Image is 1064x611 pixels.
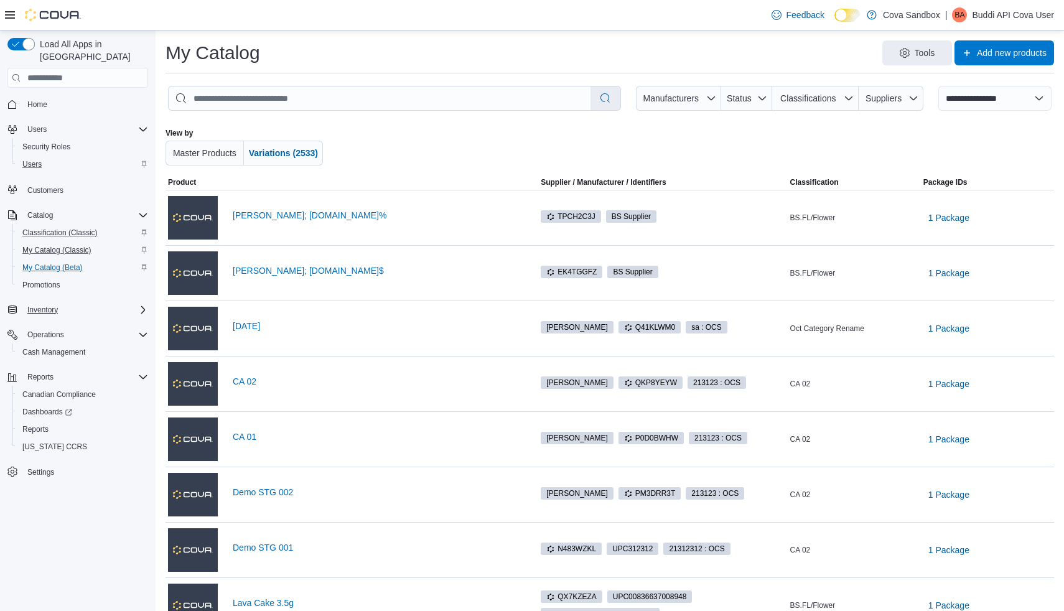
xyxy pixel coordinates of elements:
[541,376,614,389] span: Aurora Cannabis
[923,427,974,452] button: 1 Package
[17,345,148,360] span: Cash Management
[772,86,859,111] button: Classifications
[27,185,63,195] span: Customers
[546,266,597,278] span: EK4TGGFZ
[27,124,47,134] span: Users
[22,263,83,273] span: My Catalog (Beta)
[12,241,153,259] button: My Catalog (Classic)
[2,463,153,481] button: Settings
[168,196,218,240] img: bs weed; tier.division.sale.promo%
[17,260,88,275] a: My Catalog (Beta)
[688,376,746,389] span: 213123 : OCS
[22,327,148,342] span: Operations
[923,482,974,507] button: 1 Package
[923,371,974,396] button: 1 Package
[17,278,148,292] span: Promotions
[166,141,244,166] button: Master Products
[954,7,964,22] span: BA
[17,439,92,454] a: [US_STATE] CCRS
[27,467,54,477] span: Settings
[233,266,518,276] a: [PERSON_NAME]; [DOMAIN_NAME]$
[2,207,153,224] button: Catalog
[12,259,153,276] button: My Catalog (Beta)
[22,142,70,152] span: Security Roles
[607,590,693,603] span: UPC00836637008948
[22,228,98,238] span: Classification (Classic)
[27,100,47,110] span: Home
[928,212,969,224] span: 1 Package
[233,487,518,497] a: Demo STG 002
[233,543,518,553] a: Demo STG 001
[546,432,608,444] span: [PERSON_NAME]
[788,376,921,391] div: CA 02
[972,7,1054,22] p: Buddi API Cova User
[624,432,678,444] span: P0D0BWHW
[12,224,153,241] button: Classification (Classic)
[17,225,148,240] span: Classification (Classic)
[17,439,148,454] span: Washington CCRS
[541,487,614,500] span: Aurora Cannabis
[883,7,940,22] p: Cova Sandbox
[923,538,974,562] button: 1 Package
[22,370,148,385] span: Reports
[17,157,148,172] span: Users
[12,276,153,294] button: Promotions
[2,180,153,198] button: Customers
[12,403,153,421] a: Dashboards
[780,93,836,103] span: Classifications
[17,404,148,419] span: Dashboards
[859,86,923,111] button: Suppliers
[168,177,196,187] span: Product
[693,377,740,388] span: 213123 : OCS
[788,487,921,502] div: CA 02
[928,488,969,501] span: 1 Package
[928,378,969,390] span: 1 Package
[788,543,921,557] div: CA 02
[168,473,218,516] img: Demo STG 002
[786,9,824,21] span: Feedback
[22,389,96,399] span: Canadian Compliance
[12,138,153,156] button: Security Roles
[22,465,59,480] a: Settings
[788,432,921,447] div: CA 02
[691,322,722,333] span: sa : OCS
[686,487,744,500] span: 213123 : OCS
[624,488,676,499] span: PM3DRR3T
[928,322,969,335] span: 1 Package
[233,376,518,386] a: CA 02
[2,301,153,319] button: Inventory
[22,407,72,417] span: Dashboards
[233,598,518,608] a: Lava Cake 3.5g
[22,464,148,480] span: Settings
[22,347,85,357] span: Cash Management
[945,7,948,22] p: |
[22,182,148,197] span: Customers
[17,139,75,154] a: Security Roles
[233,432,518,442] a: CA 01
[523,177,666,187] span: Supplier / Manufacturer / Identifiers
[17,404,77,419] a: Dashboards
[954,40,1054,65] button: Add new products
[22,208,148,223] span: Catalog
[923,177,968,187] span: Package IDs
[928,544,969,556] span: 1 Package
[727,93,752,103] span: Status
[624,322,675,333] span: Q41KLWM0
[669,543,724,554] span: 21312312 : OCS
[882,40,952,65] button: Tools
[2,368,153,386] button: Reports
[168,528,218,572] img: Demo STG 001
[790,177,839,187] span: Classification
[22,302,148,317] span: Inventory
[541,590,602,603] span: QX7KZEZA
[22,370,58,385] button: Reports
[166,40,260,65] h1: My Catalog
[923,261,974,286] button: 1 Package
[17,387,148,402] span: Canadian Compliance
[22,97,52,112] a: Home
[643,93,699,103] span: Manufacturers
[546,322,608,333] span: [PERSON_NAME]
[977,47,1047,59] span: Add new products
[17,260,148,275] span: My Catalog (Beta)
[22,442,87,452] span: [US_STATE] CCRS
